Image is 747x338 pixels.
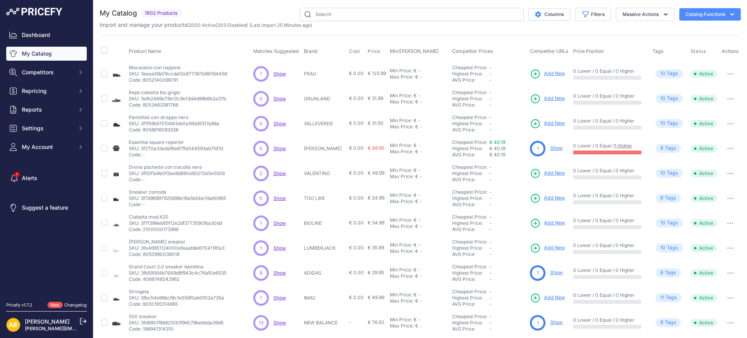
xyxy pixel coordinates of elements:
[656,219,683,228] span: Tag
[414,93,417,99] div: €
[129,121,219,127] p: SKU: 3f1f59b51510641eb0a16fa6f317a88a
[656,144,681,153] span: Tag
[660,95,665,102] span: 10
[544,219,565,227] span: Add New
[573,267,645,273] p: 0 Lower / 0 Equal / 0 Higher
[274,320,286,326] a: Show
[452,170,489,177] div: Highest Price:
[414,217,417,223] div: €
[349,145,364,151] span: € 0.00
[679,8,741,21] button: Catalog Functions
[274,195,286,201] a: Show
[129,164,225,170] p: Divina pochette con tracolla nero
[489,214,492,220] span: -
[274,145,286,151] a: Show
[489,220,492,226] span: -
[22,106,73,114] span: Reports
[418,223,422,229] div: -
[187,22,248,28] span: ( | )
[368,120,384,126] span: € 31.50
[390,198,414,205] div: Max Price:
[129,251,224,257] p: Code: 8050990039018
[368,195,384,201] span: € 24.99
[489,195,492,201] span: -
[452,239,487,245] a: Cheapest Price:
[489,164,492,170] span: -
[573,68,645,74] p: 0 Lower / 0 Equal / 0 Higher
[22,68,73,76] span: Competitors
[417,117,421,124] div: -
[6,171,87,185] a: Alerts
[274,245,286,251] span: Show
[6,47,87,61] a: My Catalog
[660,170,665,177] span: 10
[390,142,412,149] div: Min Price:
[537,270,539,277] span: 1
[129,264,226,270] p: Grand Court 2.0 sneaker bambina
[489,239,492,245] span: -
[129,114,219,121] p: Pantofola con strappo nero
[129,71,227,77] p: SKU: 3eeaa58d74ccdaf2e877367b967d4456
[530,93,565,104] a: Add New
[390,242,412,248] div: Min Price:
[660,269,663,277] span: 8
[530,243,565,254] a: Add New
[573,48,604,54] span: Price Position
[304,170,346,177] p: VALENTINO
[573,118,645,124] p: 0 Lower / 0 Equal / 0 Higher
[417,68,421,74] div: -
[274,270,286,276] span: Show
[22,87,73,95] span: Repricing
[129,102,226,108] p: Code: 8053463381768
[452,152,489,158] div: AVG Price:
[452,289,487,294] a: Cheapest Price:
[25,326,145,331] a: [PERSON_NAME][EMAIL_ADDRESS][DOMAIN_NAME]
[390,68,412,74] div: Min Price:
[129,201,226,208] p: Code: -
[274,220,286,226] a: Show
[415,99,418,105] div: €
[6,103,87,117] button: Reports
[274,295,286,301] a: Show
[390,117,412,124] div: Min Price:
[6,28,87,292] nav: Sidebar
[390,223,414,229] div: Max Price:
[129,195,226,201] p: SKU: 3f7d96997925898e19a5b0be7da60965
[452,313,487,319] a: Cheapest Price:
[304,270,346,276] p: ADIDAS
[22,143,73,151] span: My Account
[452,71,489,77] div: Highest Price:
[417,242,421,248] div: -
[417,267,421,273] div: -
[530,118,565,129] a: Add New
[489,65,492,70] span: -
[249,22,312,28] span: (Last import 25 Minutes ago)
[349,245,364,250] span: € 0.00
[656,194,681,203] span: Tag
[452,245,489,251] div: Highest Price:
[274,71,286,77] a: Show
[656,268,681,277] span: Tag
[660,194,663,202] span: 9
[64,302,87,308] a: Changelog
[415,223,418,229] div: €
[673,194,676,202] span: s
[415,149,418,155] div: €
[390,74,414,80] div: Max Price:
[573,217,645,224] p: 0 Lower / 0 Equal / 0 Higher
[452,220,489,226] div: Highest Price:
[390,167,412,173] div: Min Price:
[415,74,418,80] div: €
[390,248,414,254] div: Max Price:
[368,145,384,151] span: € 48.95
[129,170,225,177] p: SKU: 3f55f1a9e0f3ae8d890a90012e5e5506
[274,170,286,176] a: Show
[129,145,223,152] p: SKU: 3f270a33adaf6a87ffa544593ab7fd7d
[6,8,62,16] img: Pricefy Logo
[452,189,487,195] a: Cheapest Price:
[489,226,492,232] span: -
[489,102,492,108] span: -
